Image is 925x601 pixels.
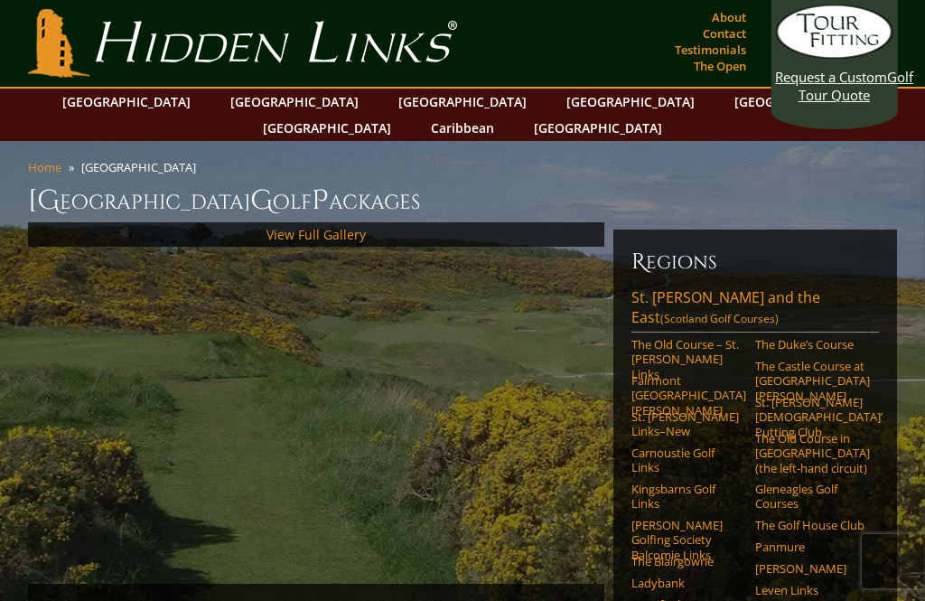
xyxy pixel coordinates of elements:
[631,482,743,512] a: Kingsbarns Golf Links
[81,159,203,175] li: [GEOGRAPHIC_DATA]
[631,576,743,590] a: Ladybank
[631,409,743,439] a: St. [PERSON_NAME] Links–New
[266,226,366,243] a: View Full Gallery
[755,518,867,532] a: The Golf House Club
[422,115,503,141] a: Caribbean
[707,5,751,30] a: About
[775,68,887,86] span: Request a Custom
[755,583,867,597] a: Leven Links
[775,5,892,104] a: Request a CustomGolf Tour Quote
[631,248,879,277] h6: Regions
[221,89,368,115] a: [GEOGRAPHIC_DATA]
[755,561,867,576] a: [PERSON_NAME]
[755,395,867,439] a: St. [PERSON_NAME] [DEMOGRAPHIC_DATA]’ Putting Club
[28,183,898,219] h1: [GEOGRAPHIC_DATA] olf ackages
[631,373,743,418] a: Fairmont [GEOGRAPHIC_DATA][PERSON_NAME]
[689,53,751,79] a: The Open
[631,337,743,381] a: The Old Course – St. [PERSON_NAME] Links
[631,446,743,475] a: Carnoustie Golf Links
[28,159,61,175] a: Home
[525,115,671,141] a: [GEOGRAPHIC_DATA]
[389,89,536,115] a: [GEOGRAPHIC_DATA]
[755,540,867,554] a: Panmure
[660,311,779,326] span: (Scotland Golf Courses)
[557,89,704,115] a: [GEOGRAPHIC_DATA]
[53,89,200,115] a: [GEOGRAPHIC_DATA]
[312,183,329,219] span: P
[631,518,743,562] a: [PERSON_NAME] Golfing Society Balcomie Links
[755,359,867,403] a: The Castle Course at [GEOGRAPHIC_DATA][PERSON_NAME]
[631,554,743,568] a: The Blairgowrie
[250,183,273,219] span: G
[725,89,872,115] a: [GEOGRAPHIC_DATA]
[755,482,867,512] a: Gleneagles Golf Courses
[755,337,867,352] a: The Duke’s Course
[631,287,879,333] a: St. [PERSON_NAME] and the East(Scotland Golf Courses)
[698,21,751,46] a: Contact
[670,37,751,62] a: Testimonials
[755,431,867,475] a: The Old Course in [GEOGRAPHIC_DATA] (the left-hand circuit)
[254,115,400,141] a: [GEOGRAPHIC_DATA]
